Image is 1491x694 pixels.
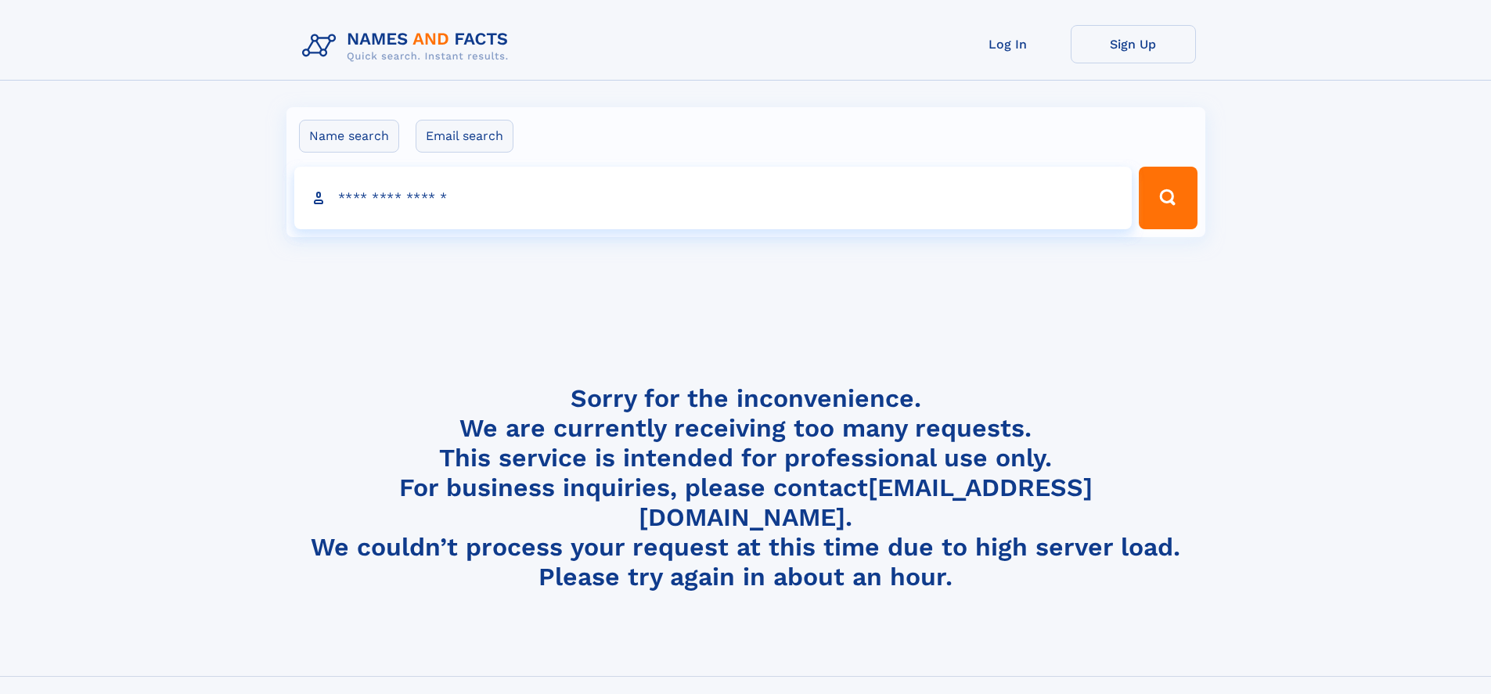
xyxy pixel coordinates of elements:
[639,473,1093,532] a: [EMAIL_ADDRESS][DOMAIN_NAME]
[296,25,521,67] img: Logo Names and Facts
[945,25,1071,63] a: Log In
[296,383,1196,592] h4: Sorry for the inconvenience. We are currently receiving too many requests. This service is intend...
[416,120,513,153] label: Email search
[1071,25,1196,63] a: Sign Up
[1139,167,1197,229] button: Search Button
[299,120,399,153] label: Name search
[294,167,1133,229] input: search input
